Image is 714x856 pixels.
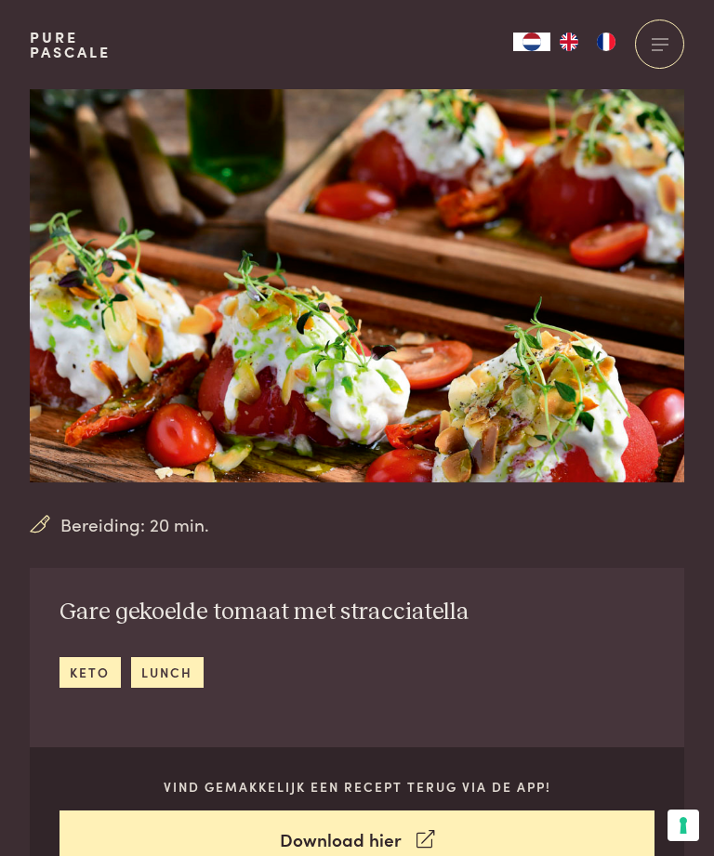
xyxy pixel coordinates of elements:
img: Gare gekoelde tomaat met stracciatella [30,89,684,482]
p: Vind gemakkelijk een recept terug via de app! [59,777,655,797]
button: Uw voorkeuren voor toestemming voor trackingtechnologieën [668,810,699,841]
span: Bereiding: 20 min. [60,511,209,538]
h2: Gare gekoelde tomaat met stracciatella [59,598,469,627]
a: lunch [131,657,204,688]
a: NL [513,33,550,51]
div: Language [513,33,550,51]
a: FR [588,33,625,51]
a: keto [59,657,121,688]
a: EN [550,33,588,51]
a: PurePascale [30,30,111,59]
aside: Language selected: Nederlands [513,33,625,51]
ul: Language list [550,33,625,51]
